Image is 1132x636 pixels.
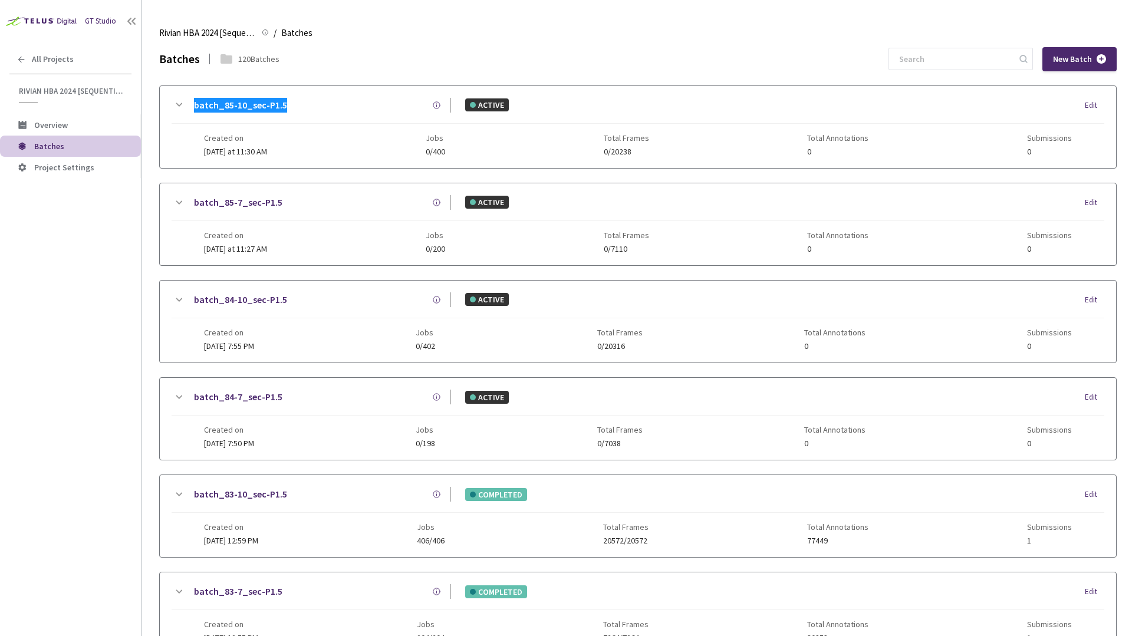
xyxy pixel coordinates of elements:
[1027,230,1072,240] span: Submissions
[159,26,255,40] span: Rivian HBA 2024 [Sequential]
[194,292,287,307] a: batch_84-10_sec-P1.5
[604,230,649,240] span: Total Frames
[416,425,435,434] span: Jobs
[194,390,282,404] a: batch_84-7_sec-P1.5
[1027,536,1072,545] span: 1
[34,162,94,173] span: Project Settings
[1027,619,1072,629] span: Submissions
[34,141,64,151] span: Batches
[160,86,1116,168] div: batch_85-10_sec-P1.5ACTIVEEditCreated on[DATE] at 11:30 AMJobs0/400Total Frames0/20238Total Annot...
[416,328,435,337] span: Jobs
[892,48,1018,70] input: Search
[465,196,509,209] div: ACTIVE
[807,619,868,629] span: Total Annotations
[465,293,509,306] div: ACTIVE
[159,50,200,68] div: Batches
[417,522,445,532] span: Jobs
[1027,328,1072,337] span: Submissions
[204,133,267,143] span: Created on
[204,243,267,254] span: [DATE] at 11:27 AM
[416,439,435,448] span: 0/198
[426,147,445,156] span: 0/400
[416,342,435,351] span: 0/402
[1085,586,1104,598] div: Edit
[160,183,1116,265] div: batch_85-7_sec-P1.5ACTIVEEditCreated on[DATE] at 11:27 AMJobs0/200Total Frames0/7110Total Annotat...
[807,522,868,532] span: Total Annotations
[604,133,649,143] span: Total Frames
[417,536,445,545] span: 406/406
[807,147,868,156] span: 0
[160,475,1116,557] div: batch_83-10_sec-P1.5COMPLETEDEditCreated on[DATE] 12:59 PMJobs406/406Total Frames20572/20572Total...
[603,522,649,532] span: Total Frames
[1053,54,1092,64] span: New Batch
[1027,245,1072,253] span: 0
[804,425,866,434] span: Total Annotations
[1085,197,1104,209] div: Edit
[603,536,649,545] span: 20572/20572
[426,133,445,143] span: Jobs
[804,342,866,351] span: 0
[204,425,254,434] span: Created on
[597,425,643,434] span: Total Frames
[1027,425,1072,434] span: Submissions
[426,245,445,253] span: 0/200
[204,230,267,240] span: Created on
[426,230,445,240] span: Jobs
[1085,391,1104,403] div: Edit
[160,378,1116,460] div: batch_84-7_sec-P1.5ACTIVEEditCreated on[DATE] 7:50 PMJobs0/198Total Frames0/7038Total Annotations...
[465,98,509,111] div: ACTIVE
[194,195,282,210] a: batch_85-7_sec-P1.5
[204,535,258,546] span: [DATE] 12:59 PM
[1027,147,1072,156] span: 0
[804,439,866,448] span: 0
[597,439,643,448] span: 0/7038
[281,26,312,40] span: Batches
[204,438,254,449] span: [DATE] 7:50 PM
[204,522,258,532] span: Created on
[85,15,116,27] div: GT Studio
[34,120,68,130] span: Overview
[238,52,279,65] div: 120 Batches
[32,54,74,64] span: All Projects
[1027,133,1072,143] span: Submissions
[204,146,267,157] span: [DATE] at 11:30 AM
[160,281,1116,363] div: batch_84-10_sec-P1.5ACTIVEEditCreated on[DATE] 7:55 PMJobs0/402Total Frames0/20316Total Annotatio...
[417,619,445,629] span: Jobs
[807,245,868,253] span: 0
[274,26,277,40] li: /
[19,86,124,96] span: Rivian HBA 2024 [Sequential]
[1027,439,1072,448] span: 0
[1027,522,1072,532] span: Submissions
[807,133,868,143] span: Total Annotations
[465,488,527,501] div: COMPLETED
[604,147,649,156] span: 0/20238
[1085,294,1104,306] div: Edit
[465,391,509,404] div: ACTIVE
[1085,100,1104,111] div: Edit
[1027,342,1072,351] span: 0
[204,328,254,337] span: Created on
[597,342,643,351] span: 0/20316
[807,230,868,240] span: Total Annotations
[465,585,527,598] div: COMPLETED
[804,328,866,337] span: Total Annotations
[1085,489,1104,500] div: Edit
[204,341,254,351] span: [DATE] 7:55 PM
[807,536,868,545] span: 77449
[597,328,643,337] span: Total Frames
[194,487,287,502] a: batch_83-10_sec-P1.5
[604,245,649,253] span: 0/7110
[204,619,258,629] span: Created on
[194,98,287,113] a: batch_85-10_sec-P1.5
[603,619,649,629] span: Total Frames
[194,584,282,599] a: batch_83-7_sec-P1.5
